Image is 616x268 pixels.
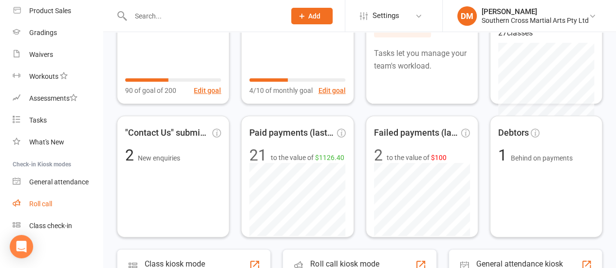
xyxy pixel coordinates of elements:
[125,85,176,96] span: 90 of goal of 200
[271,152,344,163] span: to the value of
[13,88,103,109] a: Assessments
[291,8,333,24] button: Add
[498,146,511,164] span: 1
[374,47,470,72] p: Tasks let you manage your team's workload.
[374,147,383,163] div: 2
[125,17,143,33] div: 90
[29,138,64,146] div: What's New
[318,85,346,96] button: Edit goal
[13,66,103,88] a: Workouts
[29,51,53,58] div: Waivers
[29,94,77,102] div: Assessments
[308,12,320,20] span: Add
[387,152,447,163] span: to the value of
[13,171,103,193] a: General attendance kiosk mode
[373,5,399,27] span: Settings
[13,215,103,237] a: Class kiosk mode
[13,131,103,153] a: What's New
[13,109,103,131] a: Tasks
[315,154,344,161] span: $1126.40
[125,126,210,140] span: "Contact Us" submissions
[249,85,313,96] span: 4/10 of monthly goal
[29,178,89,186] div: General attendance
[125,146,138,164] span: 2
[482,7,589,16] div: [PERSON_NAME]
[194,85,221,96] button: Edit goal
[482,16,589,25] div: Southern Cross Martial Arts Pty Ltd
[29,200,52,208] div: Roll call
[13,44,103,66] a: Waivers
[511,154,573,162] span: Behind on payments
[128,9,279,23] input: Search...
[138,154,180,162] span: New enquiries
[29,7,71,15] div: Product Sales
[249,147,267,163] div: 21
[13,22,103,44] a: Gradings
[249,126,335,140] span: Paid payments (last 7d)
[498,126,529,140] span: Debtors
[249,17,258,33] div: 4
[29,72,58,80] div: Workouts
[29,222,72,230] div: Class check-in
[13,193,103,215] a: Roll call
[457,6,477,26] div: DM
[431,154,447,161] span: $100
[29,29,57,36] div: Gradings
[374,126,459,140] span: Failed payments (last 30d)
[29,116,47,124] div: Tasks
[10,235,33,258] div: Open Intercom Messenger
